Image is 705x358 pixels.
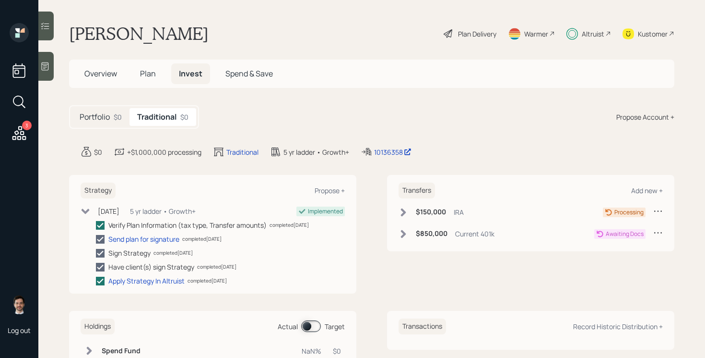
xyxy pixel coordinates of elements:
div: completed [DATE] [197,263,236,271]
h5: Portfolio [80,112,110,122]
div: $0 [180,112,188,122]
div: Plan Delivery [458,29,496,39]
div: completed [DATE] [270,222,309,229]
div: $0 [94,147,102,157]
div: Sign Strategy [108,248,151,258]
div: Have client(s) sign Strategy [108,262,194,272]
h6: Transfers [399,183,435,198]
h6: $850,000 [416,230,447,238]
h5: Traditional [137,112,176,122]
div: $0 [114,112,122,122]
div: Target [325,321,345,332]
h6: Holdings [81,319,115,334]
div: $0 [333,346,341,356]
div: Actual [278,321,298,332]
div: Warmer [524,29,548,39]
div: Processing [614,208,644,217]
div: completed [DATE] [188,277,227,284]
img: jonah-coleman-headshot.png [10,295,29,314]
div: Current 401k [455,229,494,239]
div: Propose Account + [616,112,674,122]
div: completed [DATE] [182,235,222,243]
div: Propose + [315,186,345,195]
div: +$1,000,000 processing [127,147,201,157]
div: Record Historic Distribution + [573,322,663,331]
div: Altruist [582,29,604,39]
span: Invest [179,68,202,79]
div: completed [DATE] [153,249,193,257]
h1: [PERSON_NAME] [69,23,209,44]
div: Apply Strategy In Altruist [108,276,185,286]
span: Overview [84,68,117,79]
div: Add new + [631,186,663,195]
h6: Strategy [81,183,116,198]
div: Log out [8,326,31,335]
div: 5 yr ladder • Growth+ [130,206,196,216]
div: Implemented [308,207,343,216]
div: Kustomer [638,29,668,39]
div: 10136358 [374,147,411,157]
span: Spend & Save [225,68,273,79]
div: NaN% [302,346,321,356]
div: 3 [22,121,32,130]
div: IRA [454,207,464,217]
div: Verify Plan Information (tax type, Transfer amounts) [108,220,267,230]
div: Traditional [226,147,258,157]
h6: $150,000 [416,208,446,216]
h6: Spend Fund [102,347,147,355]
div: 5 yr ladder • Growth+ [283,147,349,157]
span: Plan [140,68,156,79]
div: Send plan for signature [108,234,179,244]
div: [DATE] [98,206,119,216]
h6: Transactions [399,319,446,334]
div: Awaiting Docs [606,230,644,238]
